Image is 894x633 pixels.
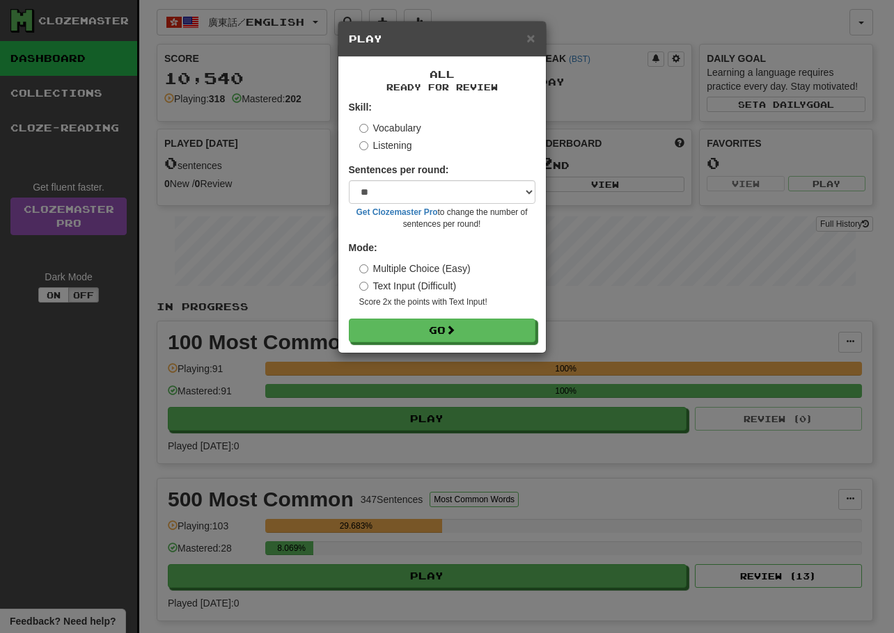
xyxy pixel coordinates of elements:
button: Close [526,31,535,45]
small: to change the number of sentences per round! [349,207,535,230]
small: Score 2x the points with Text Input ! [359,296,535,308]
input: Listening [359,141,368,150]
span: × [526,30,535,46]
label: Multiple Choice (Easy) [359,262,471,275]
input: Multiple Choice (Easy) [359,264,368,273]
label: Sentences per round: [349,163,449,177]
strong: Mode: [349,242,377,253]
span: All [430,68,455,80]
label: Vocabulary [359,121,421,135]
button: Go [349,319,535,342]
label: Text Input (Difficult) [359,279,457,293]
label: Listening [359,138,412,152]
input: Text Input (Difficult) [359,282,368,291]
input: Vocabulary [359,124,368,133]
h5: Play [349,32,535,46]
a: Get Clozemaster Pro [356,207,438,217]
small: Ready for Review [349,81,535,93]
strong: Skill: [349,102,372,113]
